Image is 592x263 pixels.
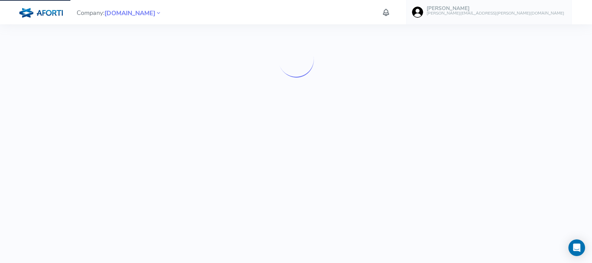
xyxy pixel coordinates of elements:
[104,9,155,17] a: [DOMAIN_NAME]
[568,239,585,256] div: Open Intercom Messenger
[412,7,423,18] img: user-image
[104,9,155,18] span: [DOMAIN_NAME]
[427,11,564,16] h6: [PERSON_NAME][EMAIL_ADDRESS][PERSON_NAME][DOMAIN_NAME]
[77,6,162,18] span: Company:
[427,6,564,11] h5: [PERSON_NAME]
